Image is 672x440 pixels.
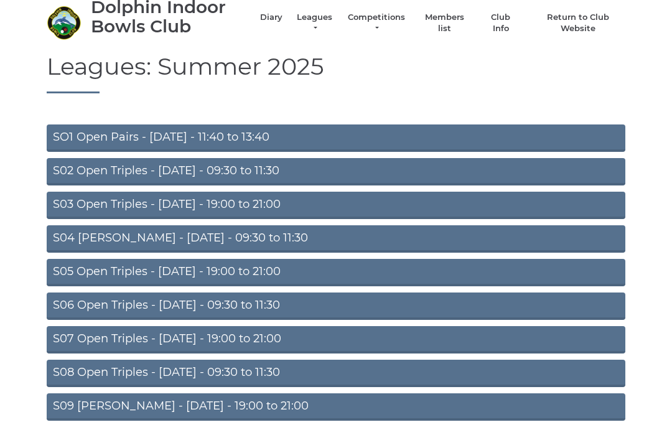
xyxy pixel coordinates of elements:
[47,393,625,421] a: S09 [PERSON_NAME] - [DATE] - 19:00 to 21:00
[483,12,519,34] a: Club Info
[418,12,470,34] a: Members list
[47,124,625,152] a: SO1 Open Pairs - [DATE] - 11:40 to 13:40
[47,360,625,387] a: S08 Open Triples - [DATE] - 09:30 to 11:30
[260,12,282,23] a: Diary
[47,54,625,94] h1: Leagues: Summer 2025
[47,259,625,286] a: S05 Open Triples - [DATE] - 19:00 to 21:00
[47,293,625,320] a: S06 Open Triples - [DATE] - 09:30 to 11:30
[47,192,625,219] a: S03 Open Triples - [DATE] - 19:00 to 21:00
[47,326,625,353] a: S07 Open Triples - [DATE] - 19:00 to 21:00
[47,158,625,185] a: S02 Open Triples - [DATE] - 09:30 to 11:30
[295,12,334,34] a: Leagues
[47,6,81,40] img: Dolphin Indoor Bowls Club
[47,225,625,253] a: S04 [PERSON_NAME] - [DATE] - 09:30 to 11:30
[347,12,406,34] a: Competitions
[531,12,625,34] a: Return to Club Website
